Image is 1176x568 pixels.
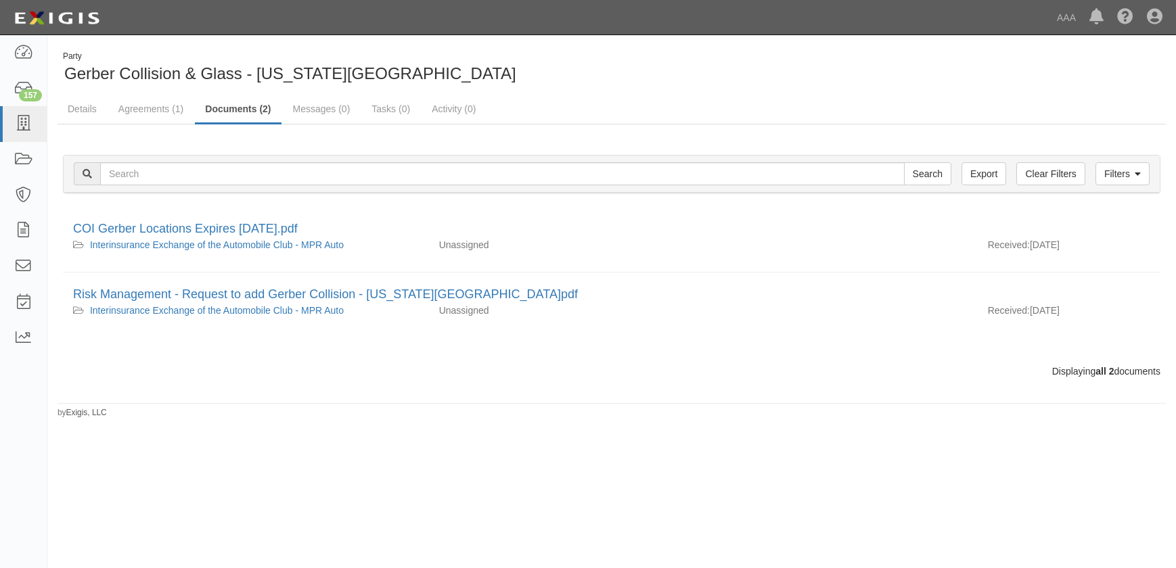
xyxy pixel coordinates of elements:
[58,51,602,85] div: Gerber Collision & Glass - Virginia Beach
[1117,9,1133,26] i: Help Center - Complianz
[1016,162,1085,185] a: Clear Filters
[978,238,1160,258] div: [DATE]
[63,51,516,62] div: Party
[962,162,1006,185] a: Export
[64,64,516,82] span: Gerber Collision & Glass - [US_STATE][GEOGRAPHIC_DATA]
[1050,4,1083,31] a: AAA
[73,287,578,301] a: Risk Management - Request to add Gerber Collision - [US_STATE][GEOGRAPHIC_DATA]pdf
[73,286,1150,304] div: Risk Management - Request to add Gerber Collision - Virginia Beach.pdf
[66,408,107,417] a: Exigis, LLC
[73,222,298,235] a: COI Gerber Locations Expires [DATE].pdf
[904,162,951,185] input: Search
[195,95,281,124] a: Documents (2)
[73,304,419,317] div: Interinsurance Exchange of the Automobile Club - MPR Auto
[53,364,1171,378] div: Displaying documents
[100,162,905,185] input: Search
[429,238,704,252] div: Unassigned
[1095,366,1114,377] b: all 2
[283,95,361,122] a: Messages (0)
[90,305,344,316] a: Interinsurance Exchange of the Automobile Club - MPR Auto
[988,238,1030,252] p: Received:
[703,304,978,304] div: Effective - Expiration
[703,238,978,239] div: Effective - Expiration
[422,95,486,122] a: Activity (0)
[90,239,344,250] a: Interinsurance Exchange of the Automobile Club - MPR Auto
[1095,162,1150,185] a: Filters
[19,89,42,101] div: 157
[361,95,420,122] a: Tasks (0)
[108,95,194,122] a: Agreements (1)
[988,304,1030,317] p: Received:
[73,238,419,252] div: Interinsurance Exchange of the Automobile Club - MPR Auto
[73,220,1150,238] div: COI Gerber Locations Expires 9-1-2026.pdf
[58,95,107,122] a: Details
[429,304,704,317] div: Unassigned
[10,6,104,30] img: logo-5460c22ac91f19d4615b14bd174203de0afe785f0fc80cf4dbbc73dc1793850b.png
[58,407,107,419] small: by
[978,304,1160,324] div: [DATE]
